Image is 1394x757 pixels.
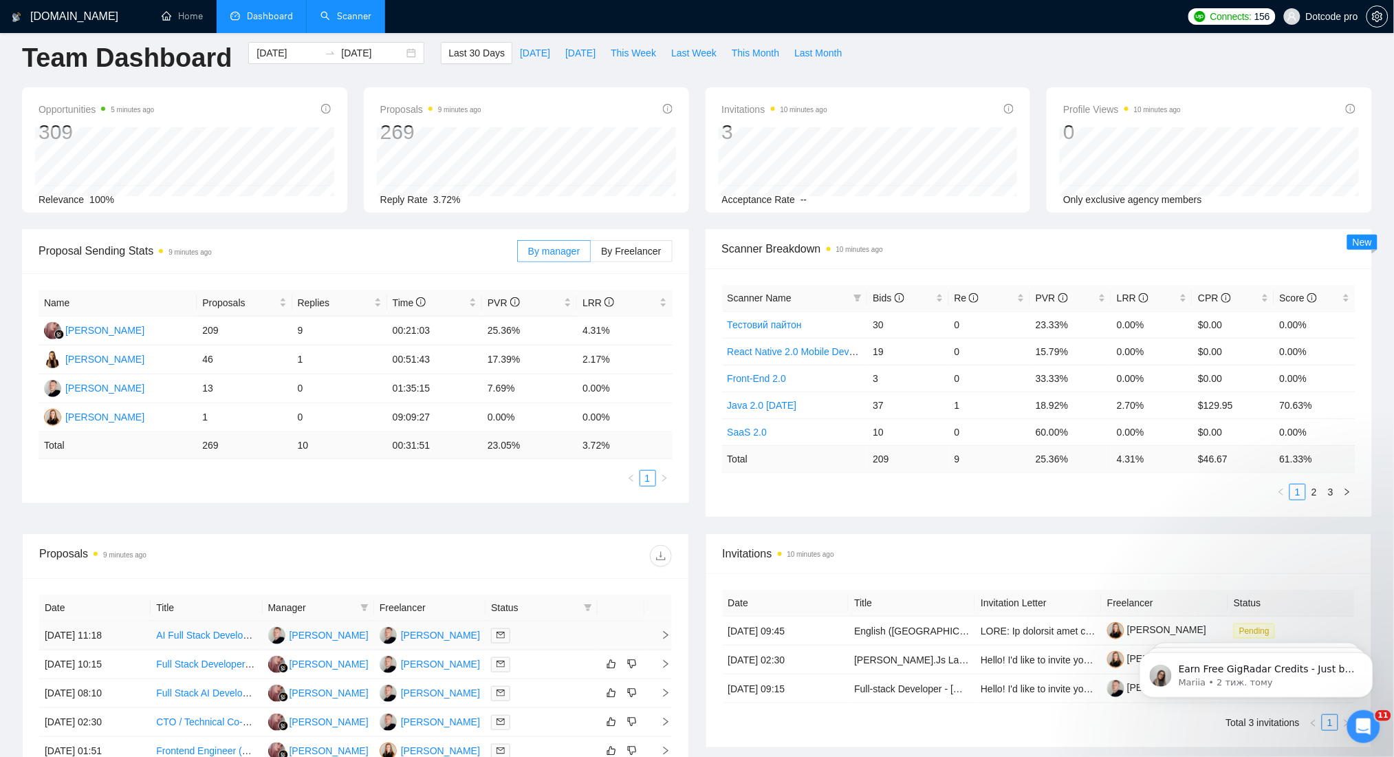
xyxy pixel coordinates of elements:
[577,432,672,459] td: 3.72 %
[1273,484,1289,500] li: Previous Page
[156,716,441,727] a: CTO / Technical Co-Founder Needed for AI Voice Assistant Startup
[1273,484,1289,500] button: left
[1280,292,1317,303] span: Score
[1192,338,1274,365] td: $0.00
[31,41,53,63] img: Profile image for Mariia
[624,685,640,701] button: dislike
[1198,292,1230,303] span: CPR
[44,351,61,368] img: YD
[197,345,292,374] td: 46
[60,39,237,53] p: Earn Free GigRadar Credits - Just by Sharing Your Story! 💬 Want more credits for sending proposal...
[39,290,197,317] th: Name
[787,551,834,558] time: 10 minutes ago
[268,716,369,727] a: DS[PERSON_NAME]
[1030,311,1111,338] td: 23.33%
[197,432,292,459] td: 269
[722,240,1356,257] span: Scanner Breakdown
[325,47,336,58] span: swap-right
[325,47,336,58] span: to
[39,650,151,679] td: [DATE] 10:15
[1254,9,1270,24] span: 156
[380,714,397,731] img: YP
[1309,719,1318,727] span: left
[640,471,655,486] a: 1
[268,656,285,673] img: DS
[1111,418,1192,445] td: 0.00%
[401,657,480,672] div: [PERSON_NAME]
[1289,484,1306,500] li: 1
[723,545,1355,562] span: Invitations
[482,317,577,345] td: 25.36%
[512,42,558,64] button: [DATE]
[380,629,480,640] a: YP[PERSON_NAME]
[1192,418,1274,445] td: $0.00
[577,345,672,374] td: 2.17%
[1287,12,1297,21] span: user
[581,597,595,618] span: filter
[279,692,288,702] img: gigradar-bm.png
[197,374,292,403] td: 13
[111,106,154,114] time: 5 minutes ago
[728,373,787,384] a: Front-End 2.0
[565,45,596,61] span: [DATE]
[482,345,577,374] td: 17.39%
[380,687,480,698] a: YP[PERSON_NAME]
[1221,293,1231,303] span: info-circle
[949,392,1030,418] td: 1
[728,400,797,411] a: Java 2.0 [DATE]
[627,745,637,756] span: dislike
[89,194,114,205] span: 100%
[656,470,673,487] button: right
[380,627,397,644] img: YP
[230,11,240,21] span: dashboard
[358,597,371,618] span: filter
[292,345,387,374] td: 1
[1111,338,1192,365] td: 0.00%
[854,683,1051,694] a: Full-stack Developer - [GEOGRAPHIC_DATA]
[39,242,517,259] span: Proposal Sending Stats
[1111,392,1192,418] td: 2.70%
[728,319,803,330] a: Тестовий пайтон
[849,590,975,617] th: Title
[380,656,397,673] img: YP
[627,474,635,482] span: left
[247,10,293,22] span: Dashboard
[1195,11,1206,22] img: upwork-logo.png
[722,119,827,145] div: 3
[401,628,480,643] div: [PERSON_NAME]
[724,42,787,64] button: This Month
[1111,311,1192,338] td: 0.00%
[1030,365,1111,392] td: 33.33%
[1102,590,1228,617] th: Freelancer
[39,119,154,145] div: 309
[44,382,144,393] a: YP[PERSON_NAME]
[1036,292,1068,303] span: PVR
[1342,719,1351,727] span: right
[393,297,426,308] span: Time
[1119,623,1394,720] iframe: Intercom notifications повідомлення
[1274,445,1355,472] td: 61.33 %
[651,551,671,562] span: download
[722,101,827,118] span: Invitations
[290,685,369,701] div: [PERSON_NAME]
[627,716,637,727] span: dislike
[603,42,664,64] button: This Week
[44,353,144,364] a: YD[PERSON_NAME]
[44,411,144,422] a: MK[PERSON_NAME]
[1353,237,1372,248] span: New
[197,317,292,345] td: 209
[401,685,480,701] div: [PERSON_NAME]
[380,658,480,669] a: YP[PERSON_NAME]
[380,685,397,702] img: YP
[853,294,862,302] span: filter
[298,295,371,310] span: Replies
[801,194,807,205] span: --
[497,689,505,697] span: mail
[387,432,482,459] td: 00:31:51
[1339,484,1355,500] button: right
[380,745,480,756] a: MK[PERSON_NAME]
[39,621,151,650] td: [DATE] 11:18
[732,45,779,61] span: This Month
[488,297,520,308] span: PVR
[558,42,603,64] button: [DATE]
